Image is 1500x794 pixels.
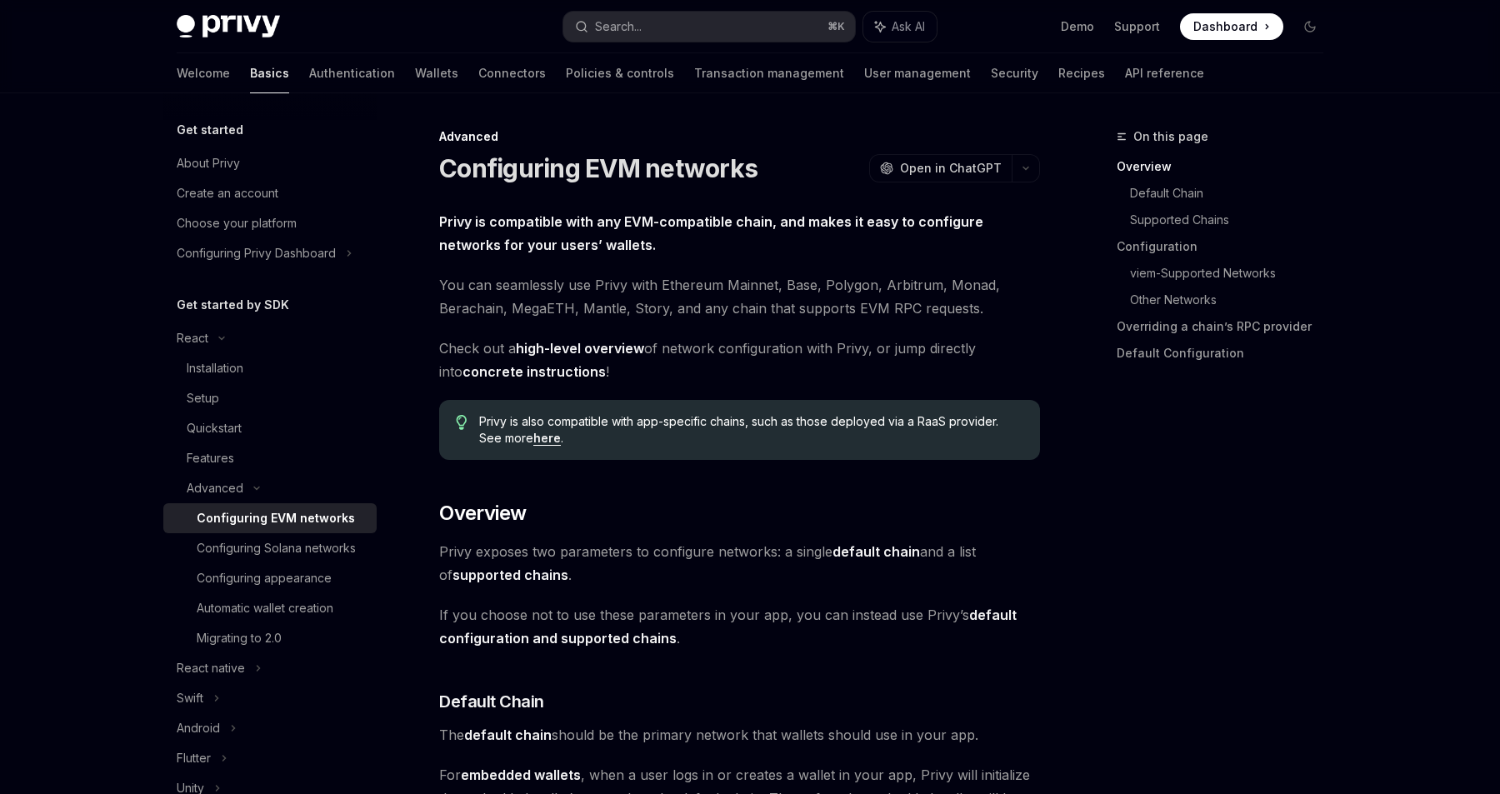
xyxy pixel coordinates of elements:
[439,213,983,253] strong: Privy is compatible with any EVM-compatible chain, and makes it easy to configure networks for yo...
[832,543,920,560] strong: default chain
[516,340,644,357] a: high-level overview
[452,567,568,583] strong: supported chains
[177,120,243,140] h5: Get started
[1117,153,1337,180] a: Overview
[197,628,282,648] div: Migrating to 2.0
[197,598,333,618] div: Automatic wallet creation
[1061,18,1094,35] a: Demo
[1117,233,1337,260] a: Configuration
[439,273,1040,320] span: You can seamlessly use Privy with Ethereum Mainnet, Base, Polygon, Arbitrum, Monad, Berachain, Me...
[439,723,1040,747] span: The should be the primary network that wallets should use in your app.
[1180,13,1283,40] a: Dashboard
[197,508,355,528] div: Configuring EVM networks
[832,543,920,561] a: default chain
[827,20,845,33] span: ⌘ K
[1130,180,1337,207] a: Default Chain
[533,431,561,446] a: here
[163,533,377,563] a: Configuring Solana networks
[566,53,674,93] a: Policies & controls
[187,418,242,438] div: Quickstart
[478,53,546,93] a: Connectors
[1130,260,1337,287] a: viem-Supported Networks
[163,353,377,383] a: Installation
[177,295,289,315] h5: Get started by SDK
[439,690,544,713] span: Default Chain
[177,153,240,173] div: About Privy
[479,413,1023,447] span: Privy is also compatible with app-specific chains, such as those deployed via a RaaS provider. Se...
[1130,207,1337,233] a: Supported Chains
[1058,53,1105,93] a: Recipes
[163,623,377,653] a: Migrating to 2.0
[462,363,606,381] a: concrete instructions
[197,538,356,558] div: Configuring Solana networks
[991,53,1038,93] a: Security
[177,658,245,678] div: React native
[250,53,289,93] a: Basics
[863,12,937,42] button: Ask AI
[1125,53,1204,93] a: API reference
[177,243,336,263] div: Configuring Privy Dashboard
[1130,287,1337,313] a: Other Networks
[163,563,377,593] a: Configuring appearance
[163,413,377,443] a: Quickstart
[892,18,925,35] span: Ask AI
[461,767,581,783] strong: embedded wallets
[163,178,377,208] a: Create an account
[163,593,377,623] a: Automatic wallet creation
[163,503,377,533] a: Configuring EVM networks
[869,154,1012,182] button: Open in ChatGPT
[439,153,757,183] h1: Configuring EVM networks
[187,358,243,378] div: Installation
[177,688,203,708] div: Swift
[197,568,332,588] div: Configuring appearance
[163,383,377,413] a: Setup
[864,53,971,93] a: User management
[177,718,220,738] div: Android
[187,448,234,468] div: Features
[595,17,642,37] div: Search...
[187,478,243,498] div: Advanced
[1297,13,1323,40] button: Toggle dark mode
[900,160,1002,177] span: Open in ChatGPT
[177,15,280,38] img: dark logo
[452,567,568,584] a: supported chains
[439,337,1040,383] span: Check out a of network configuration with Privy, or jump directly into !
[456,415,467,430] svg: Tip
[439,128,1040,145] div: Advanced
[439,540,1040,587] span: Privy exposes two parameters to configure networks: a single and a list of .
[1117,340,1337,367] a: Default Configuration
[1193,18,1257,35] span: Dashboard
[177,183,278,203] div: Create an account
[1117,313,1337,340] a: Overriding a chain’s RPC provider
[177,53,230,93] a: Welcome
[1133,127,1208,147] span: On this page
[439,500,526,527] span: Overview
[177,328,208,348] div: React
[563,12,855,42] button: Search...⌘K
[163,443,377,473] a: Features
[187,388,219,408] div: Setup
[309,53,395,93] a: Authentication
[163,148,377,178] a: About Privy
[1114,18,1160,35] a: Support
[415,53,458,93] a: Wallets
[694,53,844,93] a: Transaction management
[439,603,1040,650] span: If you choose not to use these parameters in your app, you can instead use Privy’s .
[177,748,211,768] div: Flutter
[177,213,297,233] div: Choose your platform
[464,727,552,743] strong: default chain
[163,208,377,238] a: Choose your platform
